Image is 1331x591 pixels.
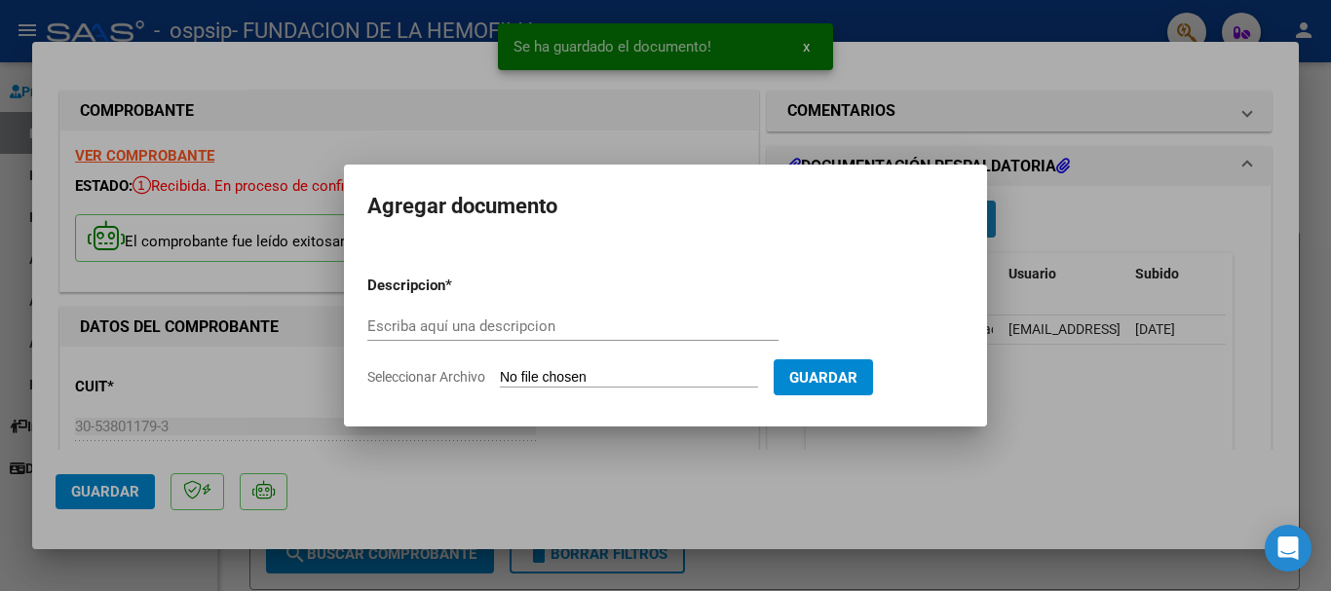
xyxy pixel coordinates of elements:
[774,359,873,395] button: Guardar
[789,369,857,387] span: Guardar
[367,188,964,225] h2: Agregar documento
[367,275,547,297] p: Descripcion
[367,369,485,385] span: Seleccionar Archivo
[1265,525,1312,572] div: Open Intercom Messenger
